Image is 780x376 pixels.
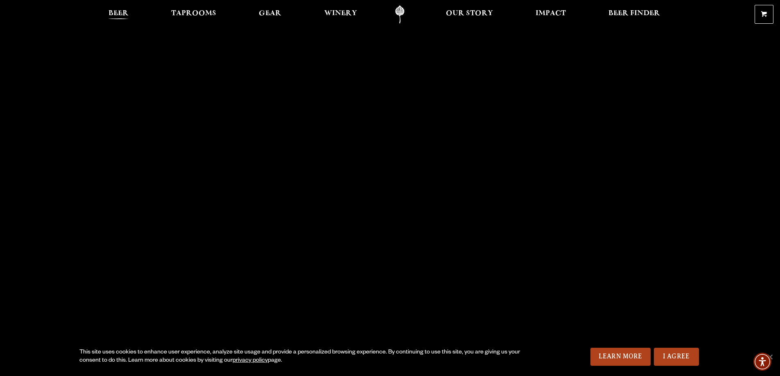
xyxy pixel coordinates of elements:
a: Winery [319,5,362,24]
a: privacy policy [233,358,268,364]
a: Our Story [441,5,498,24]
div: Accessibility Menu [753,353,771,371]
a: Odell Home [384,5,415,24]
span: Impact [536,10,566,17]
a: I Agree [654,348,699,366]
span: Taprooms [171,10,216,17]
a: Impact [530,5,571,24]
a: Gear [253,5,287,24]
a: Beer [103,5,134,24]
a: Beer Finder [603,5,665,24]
a: Taprooms [166,5,222,24]
span: Our Story [446,10,493,17]
span: Beer Finder [608,10,660,17]
a: Learn More [590,348,651,366]
span: Winery [324,10,357,17]
span: Gear [259,10,281,17]
div: This site uses cookies to enhance user experience, analyze site usage and provide a personalized ... [79,349,523,365]
span: Beer [109,10,129,17]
